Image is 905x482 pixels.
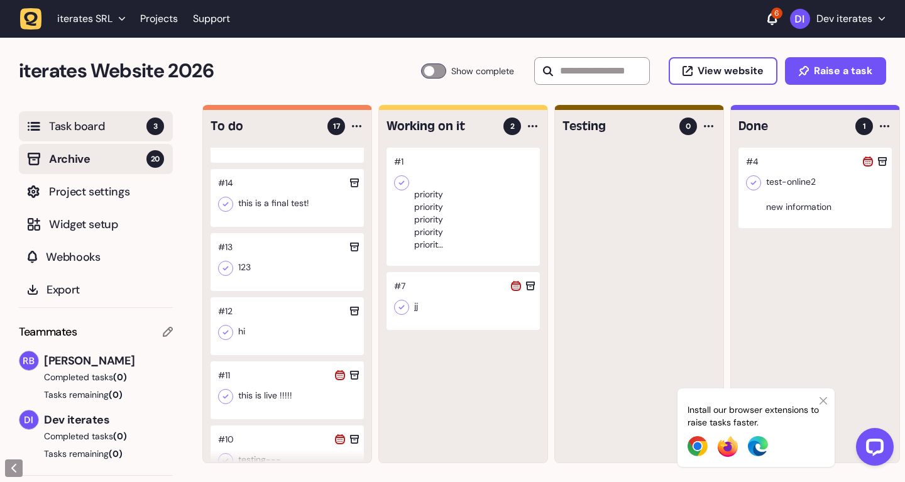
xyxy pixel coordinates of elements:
img: Dev iterates [790,9,810,29]
span: 2 [510,121,515,132]
span: Export [47,281,164,299]
div: Un-archive this task [350,435,356,444]
h4: Testing [562,118,671,135]
button: iterates SRL [20,8,133,30]
span: (0) [109,448,123,459]
span: Dev iterates [44,411,173,429]
button: Raise a task [785,57,886,85]
button: Widget setup [19,209,173,239]
div: Un-archive this task [350,307,356,315]
button: Project settings [19,177,173,207]
h4: To do [211,118,319,135]
button: Dev iterates [790,9,885,29]
span: 20 [146,150,164,168]
img: Firefox Extension [718,436,738,457]
h4: Done [738,118,847,135]
span: Archive [49,150,146,168]
span: (0) [109,389,123,400]
div: 6 [771,8,782,19]
span: (0) [113,371,127,383]
span: View website [698,66,764,76]
span: [PERSON_NAME] [44,352,173,370]
button: Completed tasks(0) [19,371,163,383]
button: Archive20 [19,144,173,174]
img: Chrome Extension [688,436,708,456]
span: Raise a task [814,66,872,76]
button: Export [19,275,173,305]
h2: iterates Website 2026 [19,56,421,86]
iframe: LiveChat chat widget [846,423,899,476]
img: Dev iterates [19,410,38,429]
span: Webhooks [46,248,164,266]
div: Un-archive this task [350,371,356,380]
span: 0 [686,121,691,132]
span: iterates SRL [57,13,112,25]
span: 17 [333,121,340,132]
button: Task board3 [19,111,173,141]
div: Un-archive this task [878,157,884,166]
button: Completed tasks(0) [19,430,163,442]
p: Install our browser extensions to raise tasks faster. [688,403,825,429]
button: Webhooks [19,242,173,272]
div: Un-archive this task [350,178,356,187]
img: Rodolphe Balay [19,351,38,370]
span: Widget setup [49,216,164,233]
span: 1 [863,121,866,132]
span: 3 [146,118,164,135]
img: Edge Extension [748,436,768,456]
button: View website [669,57,777,85]
div: Un-archive this task [350,243,356,251]
button: Tasks remaining(0) [19,447,173,460]
a: Support [193,13,230,25]
span: Show complete [451,63,514,79]
span: Task board [49,118,146,135]
a: Projects [140,8,178,30]
span: (0) [113,430,127,442]
span: Teammates [19,323,77,341]
h4: Working on it [387,118,495,135]
p: Dev iterates [816,13,872,25]
button: Tasks remaining(0) [19,388,173,401]
span: Project settings [49,183,164,200]
div: Un-archive this task [526,282,532,290]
